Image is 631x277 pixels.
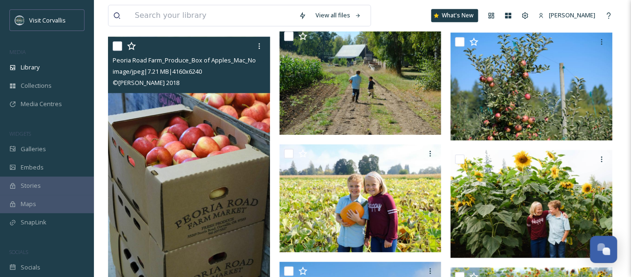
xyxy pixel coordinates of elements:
span: Library [21,63,39,72]
span: [PERSON_NAME] [549,11,595,19]
span: WIDGETS [9,130,31,137]
span: Socials [21,263,40,272]
span: Galleries [21,145,46,154]
span: MEDIA [9,48,26,55]
a: What's New [431,9,478,22]
span: Stories [21,181,41,190]
span: Peoria Road Farm_Produce_Box of Apples_Mac_No Credit_Share.jpg [113,55,304,64]
span: Media Centres [21,100,62,108]
input: Search your library [130,5,294,26]
span: SnapLink [21,218,46,227]
a: [PERSON_NAME] [533,6,600,24]
span: © [PERSON_NAME] 2018 [113,78,179,87]
span: Maps [21,200,36,208]
button: Open Chat [590,236,617,263]
img: Peoria Road Farm_Kids in Pumpkin Patch_Mac_No Credit_Share.jpg [279,144,441,252]
span: Embeds [21,163,44,172]
img: Peoria Road Farm_Kids running in Field_Mac_No Credit_Share.jpg [279,27,441,135]
span: SOCIALS [9,248,28,255]
img: visit-corvallis-badge-dark-blue-orange%281%29.png [15,15,24,25]
img: Peoria Road Farm_Orchard_Mac_No Credit_Share.jpg [450,32,612,140]
img: Peoria Road Farm_Kids in Sunflower Patch_Mac_No Credit_Share.jpg [450,150,612,258]
a: View all files [311,6,366,24]
span: Visit Corvallis [29,16,66,24]
span: Collections [21,81,52,90]
span: image/jpeg | 7.21 MB | 4160 x 6240 [113,67,202,76]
